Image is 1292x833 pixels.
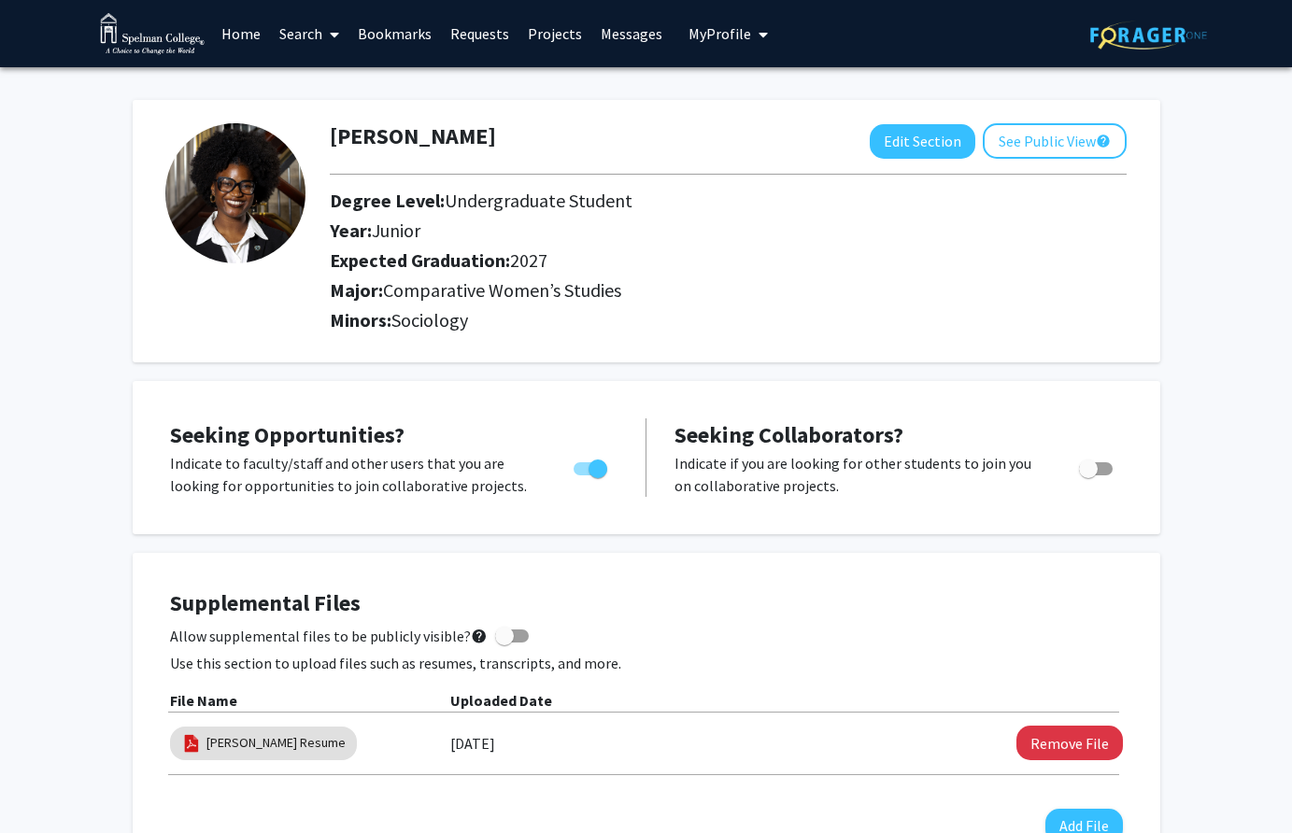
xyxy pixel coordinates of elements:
[170,625,488,647] span: Allow supplemental files to be publicly visible?
[471,625,488,647] mat-icon: help
[181,733,202,754] img: pdf_icon.png
[445,189,632,212] span: Undergraduate Student
[450,691,552,710] b: Uploaded Date
[383,278,621,302] span: Comparative Women’s Studies
[270,1,348,66] a: Search
[1090,21,1207,49] img: ForagerOne Logo
[330,190,997,212] h2: Degree Level:
[170,420,405,449] span: Seeking Opportunities?
[330,279,1127,302] h2: Major:
[591,1,672,66] a: Messages
[510,248,547,272] span: 2027
[170,691,237,710] b: File Name
[1096,130,1111,152] mat-icon: help
[170,652,1123,674] p: Use this section to upload files such as resumes, transcripts, and more.
[391,308,468,332] span: Sociology
[372,219,420,242] span: Junior
[1072,452,1123,480] div: Toggle
[566,452,618,480] div: Toggle
[212,1,270,66] a: Home
[674,420,903,449] span: Seeking Collaborators?
[170,452,538,497] p: Indicate to faculty/staff and other users that you are looking for opportunities to join collabor...
[100,13,206,55] img: Spelman College Logo
[518,1,591,66] a: Projects
[674,452,1044,497] p: Indicate if you are looking for other students to join you on collaborative projects.
[330,219,997,242] h2: Year:
[14,749,79,819] iframe: Chat
[870,124,975,159] button: Edit Section
[170,590,1123,617] h4: Supplemental Files
[165,123,305,263] img: Profile Picture
[983,123,1127,159] button: See Public View
[330,123,496,150] h1: [PERSON_NAME]
[206,733,346,753] a: [PERSON_NAME] Resume
[689,24,751,43] span: My Profile
[441,1,518,66] a: Requests
[330,309,1127,332] h2: Minors:
[330,249,997,272] h2: Expected Graduation:
[450,727,495,759] label: [DATE]
[1016,726,1123,760] button: Remove Kennedi Munson Resume File
[348,1,441,66] a: Bookmarks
